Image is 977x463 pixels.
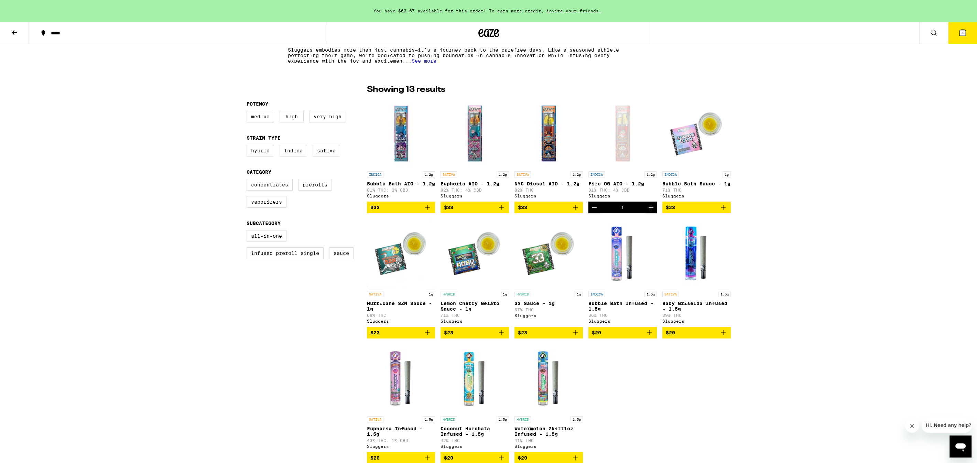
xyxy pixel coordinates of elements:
button: Add to bag [367,202,435,213]
p: Sluggers embodies more than just cannabis—it's a journey back to the carefree days. Like a season... [288,47,629,64]
p: 39% THC [662,313,731,317]
p: Bubble Bath AIO - 1.2g [367,181,435,186]
p: Fire OG AIO - 1.2g [588,181,657,186]
label: Medium [247,111,274,122]
img: Sluggers - Watermelon Zkittlez Infused - 1.5g [514,344,583,413]
p: 1g [575,291,583,297]
span: $20 [518,455,527,461]
label: Sauce [329,247,354,259]
img: Sluggers - Euphoria Infused - 1.5g [367,344,435,413]
p: Bubble Bath Sauce - 1g [662,181,731,186]
span: $20 [444,455,453,461]
img: Sluggers - Euphoria AIO - 1.2g [441,99,509,168]
span: $33 [444,205,453,210]
legend: Category [247,169,271,175]
p: Euphoria Infused - 1.5g [367,426,435,437]
label: High [280,111,304,122]
span: $23 [444,330,453,335]
img: Sluggers - 33 Sauce - 1g [514,219,583,288]
button: Increment [645,202,657,213]
span: $33 [370,205,380,210]
button: Add to bag [441,327,509,338]
p: SATIVA [367,291,383,297]
label: All-In-One [247,230,286,242]
p: Lemon Cherry Gelato Sauce - 1g [441,301,509,312]
p: 1.5g [571,416,583,422]
iframe: Message from company [922,418,971,433]
label: Sativa [313,145,340,157]
p: 67% THC [514,308,583,312]
a: Open page for Hurricane SZN Sauce - 1g from Sluggers [367,219,435,327]
p: 1.2g [497,171,509,177]
button: Decrement [588,202,600,213]
iframe: Button to launch messaging window [949,435,971,457]
p: 71% THC [441,313,509,317]
div: Sluggers [367,194,435,198]
a: Open page for Fire OG AIO - 1.2g from Sluggers [588,99,657,202]
button: Add to bag [588,327,657,338]
span: $23 [370,330,380,335]
p: 71% THC [662,188,731,192]
p: 1.5g [718,291,731,297]
label: Infused Preroll Single [247,247,324,259]
p: SATIVA [662,291,679,297]
p: NYC Diesel AIO - 1.2g [514,181,583,186]
label: Indica [280,145,307,157]
div: 1 [621,205,624,210]
div: Sluggers [514,194,583,198]
a: Open page for Euphoria Infused - 1.5g from Sluggers [367,344,435,452]
button: 4 [948,22,977,44]
p: Euphoria AIO - 1.2g [441,181,509,186]
img: Sluggers - Lemon Cherry Gelato Sauce - 1g [441,219,509,288]
p: SATIVA [441,171,457,177]
iframe: Close message [905,419,919,433]
img: Sluggers - Coconut Horchata Infused - 1.5g [441,344,509,413]
img: Sluggers - Bubble Bath AIO - 1.2g [367,99,435,168]
span: $33 [518,205,527,210]
label: Concentrates [247,179,293,191]
div: Sluggers [588,194,657,198]
img: Sluggers - Bubble Bath Infused - 1.5g [588,219,657,288]
div: Sluggers [662,194,731,198]
p: Showing 13 results [367,84,445,96]
label: Vaporizers [247,196,286,208]
a: Open page for Baby Griselda Infused - 1.5g from Sluggers [662,219,731,327]
p: HYBRID [514,291,531,297]
span: $20 [370,455,380,461]
img: Sluggers - NYC Diesel AIO - 1.2g [514,99,583,168]
p: 1g [723,171,731,177]
p: 81% THC: 4% CBD [588,188,657,192]
img: Sluggers - Hurricane SZN Sauce - 1g [367,219,435,288]
a: Open page for Bubble Bath AIO - 1.2g from Sluggers [367,99,435,202]
p: 42% THC [441,438,509,443]
p: INDICA [588,291,605,297]
p: 82% THC [514,188,583,192]
p: 1.5g [497,416,509,422]
p: 68% THC [367,313,435,317]
p: Hurricane SZN Sauce - 1g [367,301,435,312]
span: invite your friends. [544,9,604,13]
p: HYBRID [441,416,457,422]
button: Add to bag [662,327,731,338]
div: Sluggers [588,319,657,323]
a: Open page for 33 Sauce - 1g from Sluggers [514,219,583,327]
a: Open page for Lemon Cherry Gelato Sauce - 1g from Sluggers [441,219,509,327]
div: Sluggers [514,313,583,318]
button: Add to bag [441,202,509,213]
p: Bubble Bath Infused - 1.5g [588,301,657,312]
p: 1.2g [423,171,435,177]
div: Sluggers [514,444,583,449]
div: Sluggers [367,444,435,449]
p: 1.2g [571,171,583,177]
span: $23 [518,330,527,335]
p: HYBRID [441,291,457,297]
p: 81% THC: 3% CBD [367,188,435,192]
p: INDICA [367,171,383,177]
p: 1g [427,291,435,297]
p: Coconut Horchata Infused - 1.5g [441,426,509,437]
legend: Subcategory [247,220,281,226]
div: Sluggers [441,444,509,449]
span: $23 [666,205,675,210]
p: 1.5g [423,416,435,422]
